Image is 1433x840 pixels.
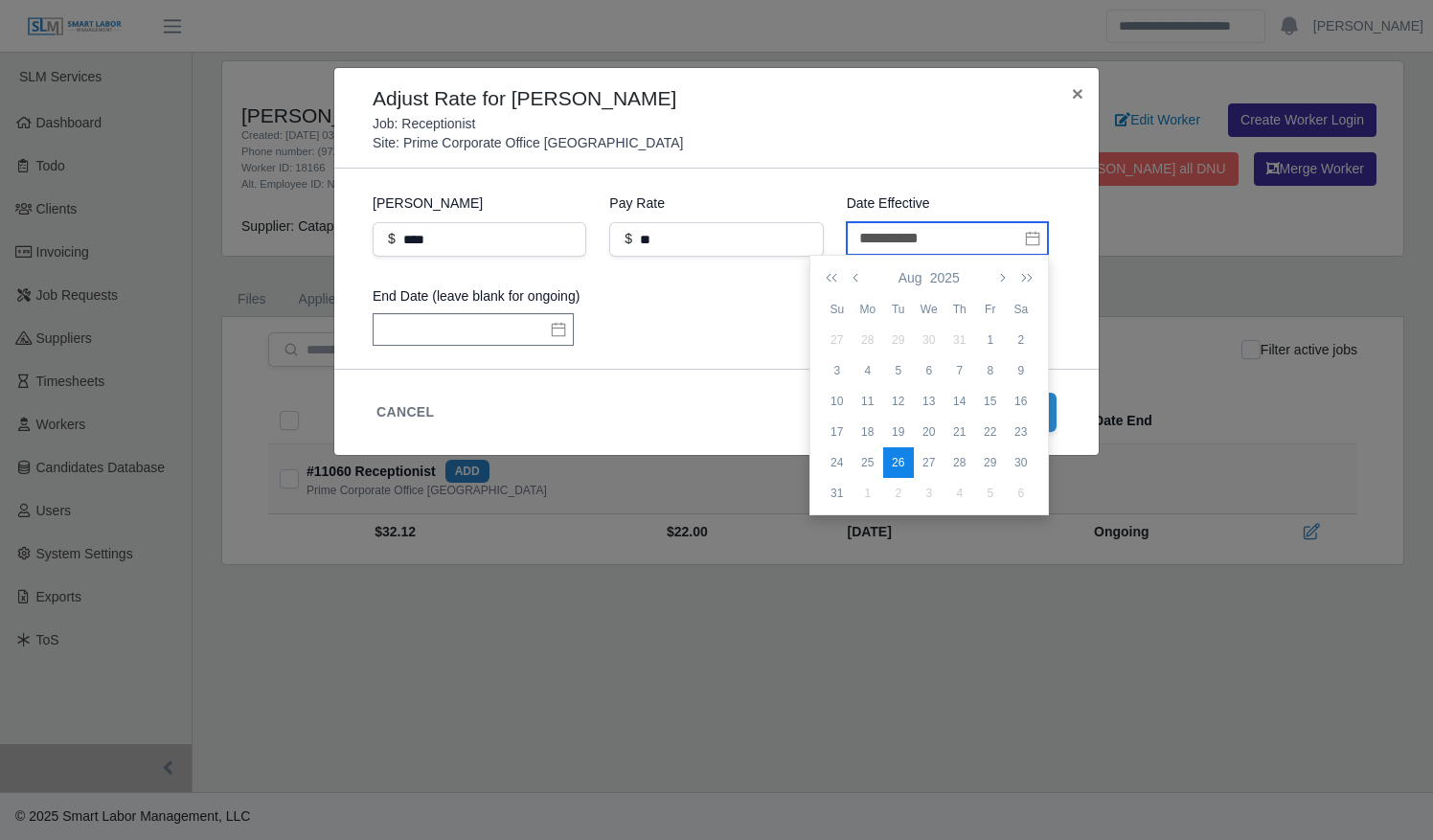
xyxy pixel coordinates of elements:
[944,454,975,471] div: 28
[883,294,914,325] th: Tu
[1006,393,1036,410] div: 16
[914,454,944,471] div: 27
[1006,447,1036,478] td: 2025-08-30
[944,331,975,349] div: 31
[1006,331,1036,349] div: 2
[944,417,975,447] td: 2025-08-21
[1072,82,1083,104] span: ×
[975,417,1006,447] td: 2025-08-22
[944,485,975,502] div: 4
[853,478,883,509] td: 2025-09-01
[883,454,914,471] div: 26
[944,423,975,441] div: 21
[822,447,853,478] td: 2025-08-24
[975,362,1006,379] div: 8
[883,393,914,410] div: 12
[853,393,883,410] div: 11
[373,192,586,215] label: [PERSON_NAME]
[914,331,944,349] div: 30
[883,362,914,379] div: 5
[944,325,975,355] td: 2025-07-31
[822,386,853,417] td: 2025-08-10
[914,478,944,509] td: 2025-09-03
[1006,355,1036,386] td: 2025-08-09
[822,294,853,325] th: Su
[883,386,914,417] td: 2025-08-12
[822,355,853,386] td: 2025-08-03
[944,393,975,410] div: 14
[883,355,914,386] td: 2025-08-05
[847,192,1060,215] label: Date Effective
[1006,386,1036,417] td: 2025-08-16
[975,393,1006,410] div: 15
[914,485,944,502] div: 3
[1006,454,1036,471] div: 30
[373,114,475,133] p: Job: Receptionist
[822,423,853,441] div: 17
[853,485,883,502] div: 1
[822,417,853,447] td: 2025-08-17
[975,447,1006,478] td: 2025-08-29
[914,355,944,386] td: 2025-08-06
[853,294,883,325] th: Mo
[853,362,883,379] div: 4
[822,325,853,355] td: 2025-07-27
[853,447,883,478] td: 2025-08-25
[822,362,853,379] div: 3
[853,417,883,447] td: 2025-08-18
[373,83,676,114] h4: Adjust Rate for [PERSON_NAME]
[944,355,975,386] td: 2025-08-07
[883,478,914,509] td: 2025-09-02
[1006,325,1036,355] td: 2025-08-02
[822,478,853,509] td: 2025-08-31
[914,362,944,379] div: 6
[975,485,1006,502] div: 5
[944,362,975,379] div: 7
[822,454,853,471] div: 24
[373,287,586,306] label: End Date (leave blank for ongoing)
[975,423,1006,441] div: 22
[914,325,944,355] td: 2025-07-30
[1006,294,1036,325] th: Sa
[1057,68,1099,119] button: Close
[975,355,1006,386] td: 2025-08-08
[1006,417,1036,447] td: 2025-08-23
[926,261,964,294] button: 2025
[975,454,1006,471] div: 29
[944,478,975,509] td: 2025-09-04
[822,331,853,349] div: 27
[975,331,1006,349] div: 1
[975,325,1006,355] td: 2025-08-01
[822,393,853,410] div: 10
[975,294,1006,325] th: Fr
[609,192,823,215] label: Pay Rate
[883,331,914,349] div: 29
[883,417,914,447] td: 2025-08-19
[853,355,883,386] td: 2025-08-04
[944,447,975,478] td: 2025-08-28
[853,331,883,349] div: 28
[376,402,434,422] button: Cancel
[1006,485,1036,502] div: 6
[1006,478,1036,509] td: 2025-09-06
[914,294,944,325] th: We
[883,447,914,478] td: 2025-08-26
[914,423,944,441] div: 20
[883,423,914,441] div: 19
[914,393,944,410] div: 13
[853,454,883,471] div: 25
[895,261,926,294] button: Aug
[1006,362,1036,379] div: 9
[822,485,853,502] div: 31
[944,294,975,325] th: Th
[883,485,914,502] div: 2
[373,133,683,152] p: Site: Prime Corporate Office [GEOGRAPHIC_DATA]
[853,423,883,441] div: 18
[914,447,944,478] td: 2025-08-27
[914,417,944,447] td: 2025-08-20
[975,478,1006,509] td: 2025-09-05
[975,386,1006,417] td: 2025-08-15
[853,386,883,417] td: 2025-08-11
[1006,423,1036,441] div: 23
[944,386,975,417] td: 2025-08-14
